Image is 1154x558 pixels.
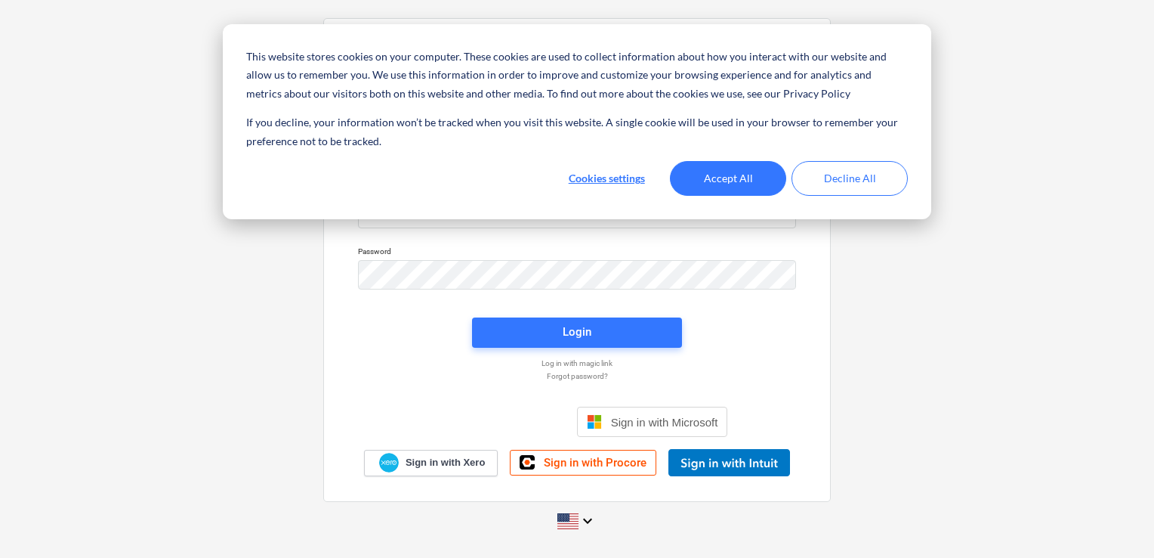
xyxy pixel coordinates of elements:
iframe: Chat Widget [1078,485,1154,558]
i: keyboard_arrow_down [579,512,597,530]
a: Log in with magic link [350,358,804,368]
span: Sign in with Procore [544,456,646,470]
img: Microsoft logo [587,414,602,429]
button: Decline All [791,161,908,196]
iframe: Sign in with Google Button [419,405,572,439]
p: If you decline, your information won’t be tracked when you visit this website. A single cookie wi... [246,113,908,150]
span: Sign in with Microsoft [611,416,718,429]
p: This website stores cookies on your computer. These cookies are used to collect information about... [246,48,908,104]
div: Cookie banner [223,24,931,219]
a: Forgot password? [350,371,804,381]
a: Sign in with Xero [364,450,498,476]
img: Xero logo [379,453,399,473]
div: Login [563,322,591,342]
p: Password [358,246,796,259]
span: Sign in with Xero [406,456,485,470]
button: Accept All [670,161,786,196]
a: Sign in with Procore [510,450,656,476]
button: Login [472,318,682,348]
button: Cookies settings [548,161,665,196]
